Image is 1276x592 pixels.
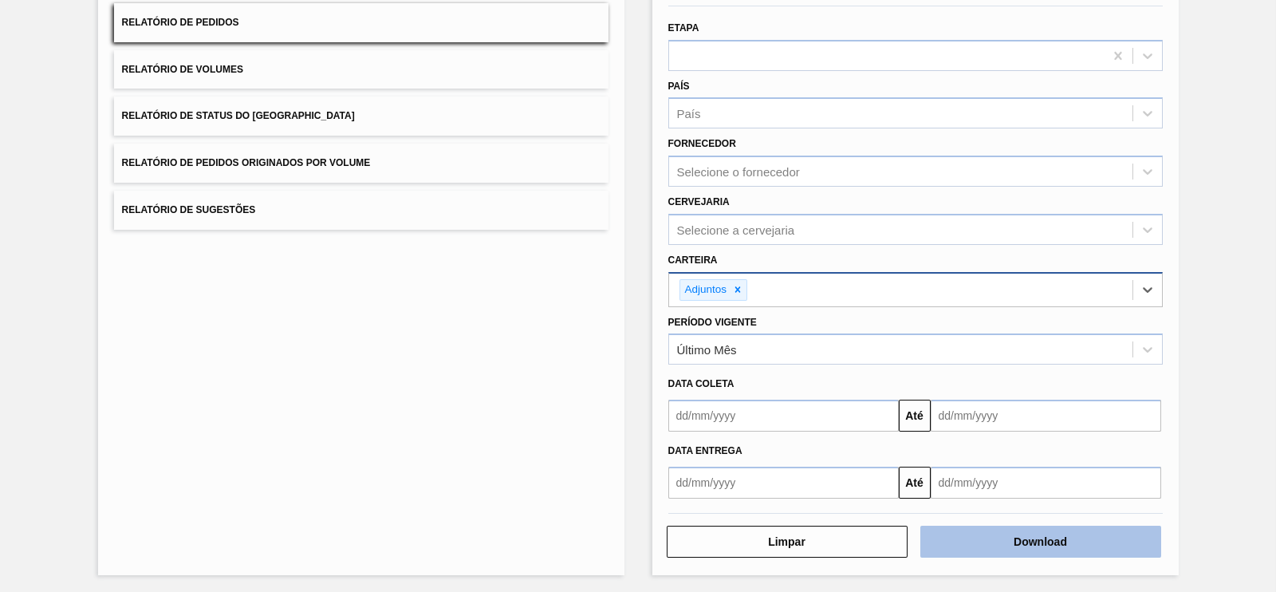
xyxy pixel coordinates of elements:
[899,400,931,432] button: Até
[668,400,899,432] input: dd/mm/yyyy
[668,467,899,499] input: dd/mm/yyyy
[122,204,256,215] span: Relatório de Sugestões
[677,107,701,120] div: País
[114,50,608,89] button: Relatório de Volumes
[114,3,608,42] button: Relatório de Pedidos
[122,64,243,75] span: Relatório de Volumes
[931,467,1161,499] input: dd/mm/yyyy
[667,526,908,558] button: Limpar
[677,165,800,179] div: Selecione o fornecedor
[668,445,742,456] span: Data entrega
[680,280,730,300] div: Adjuntos
[931,400,1161,432] input: dd/mm/yyyy
[668,196,730,207] label: Cervejaria
[668,138,736,149] label: Fornecedor
[668,255,718,266] label: Carteira
[122,110,355,121] span: Relatório de Status do [GEOGRAPHIC_DATA]
[668,317,757,328] label: Período Vigente
[920,526,1161,558] button: Download
[114,191,608,230] button: Relatório de Sugestões
[122,157,371,168] span: Relatório de Pedidos Originados por Volume
[677,343,737,357] div: Último Mês
[668,81,690,92] label: País
[899,467,931,499] button: Até
[668,22,699,34] label: Etapa
[677,223,795,236] div: Selecione a cervejaria
[122,17,239,28] span: Relatório de Pedidos
[114,144,608,183] button: Relatório de Pedidos Originados por Volume
[114,97,608,136] button: Relatório de Status do [GEOGRAPHIC_DATA]
[668,378,734,389] span: Data coleta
